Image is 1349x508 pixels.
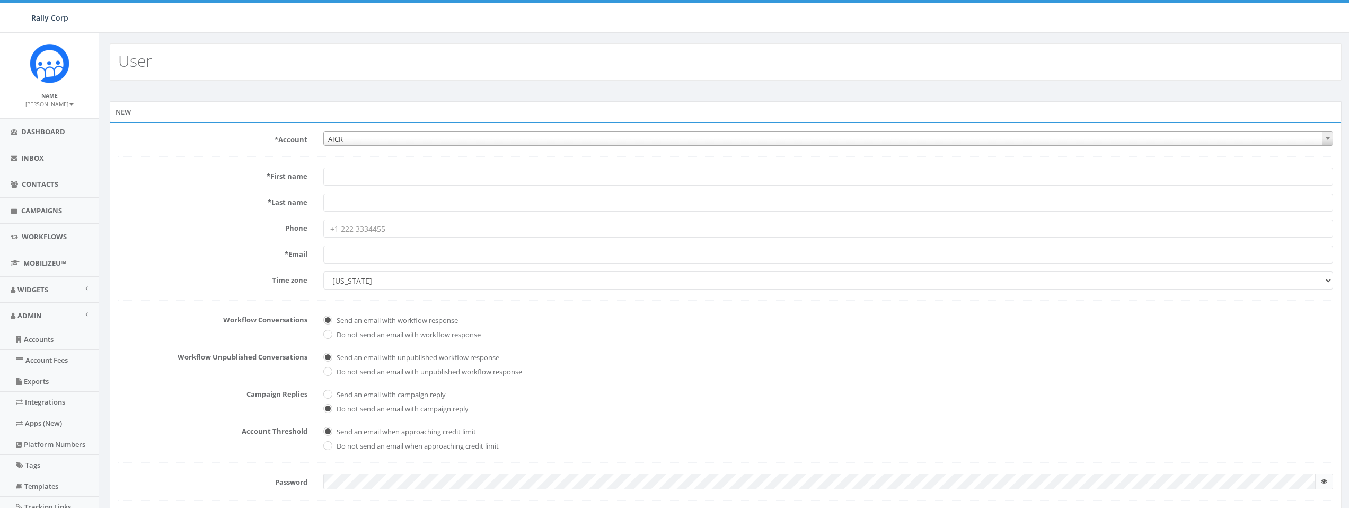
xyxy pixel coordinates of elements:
[22,232,67,241] span: Workflows
[110,131,315,145] label: Account
[21,153,44,163] span: Inbox
[334,367,522,378] label: Do not send an email with unpublished workflow response
[334,390,446,400] label: Send an email with campaign reply
[17,311,42,320] span: Admin
[275,135,278,144] abbr: required
[30,43,69,83] img: Icon_1.png
[110,348,315,362] label: Workflow Unpublished Conversations
[110,423,315,436] label: Account Threshold
[21,127,65,136] span: Dashboard
[334,427,476,437] label: Send an email when approaching credit limit
[21,206,62,215] span: Campaigns
[110,101,1342,122] div: New
[323,220,1333,238] input: +1 222 3334455
[110,246,315,259] label: Email
[22,179,58,189] span: Contacts
[25,100,74,108] small: [PERSON_NAME]
[110,474,315,487] label: Password
[334,353,499,363] label: Send an email with unpublished workflow response
[268,197,271,207] abbr: required
[267,171,270,181] abbr: required
[110,386,315,399] label: Campaign Replies
[118,52,152,69] h2: User
[110,311,315,325] label: Workflow Conversations
[334,330,481,340] label: Do not send an email with workflow response
[17,285,48,294] span: Widgets
[23,258,66,268] span: MobilizeU™
[110,194,315,207] label: Last name
[324,132,1333,146] span: AICR
[31,13,68,23] span: Rally Corp
[41,92,58,99] small: Name
[110,271,315,285] label: Time zone
[334,316,458,326] label: Send an email with workflow response
[334,441,499,452] label: Do not send an email when approaching credit limit
[334,404,469,415] label: Do not send an email with campaign reply
[25,99,74,108] a: [PERSON_NAME]
[110,168,315,181] label: First name
[110,220,315,233] label: Phone
[323,131,1333,146] span: AICR
[285,249,288,259] abbr: required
